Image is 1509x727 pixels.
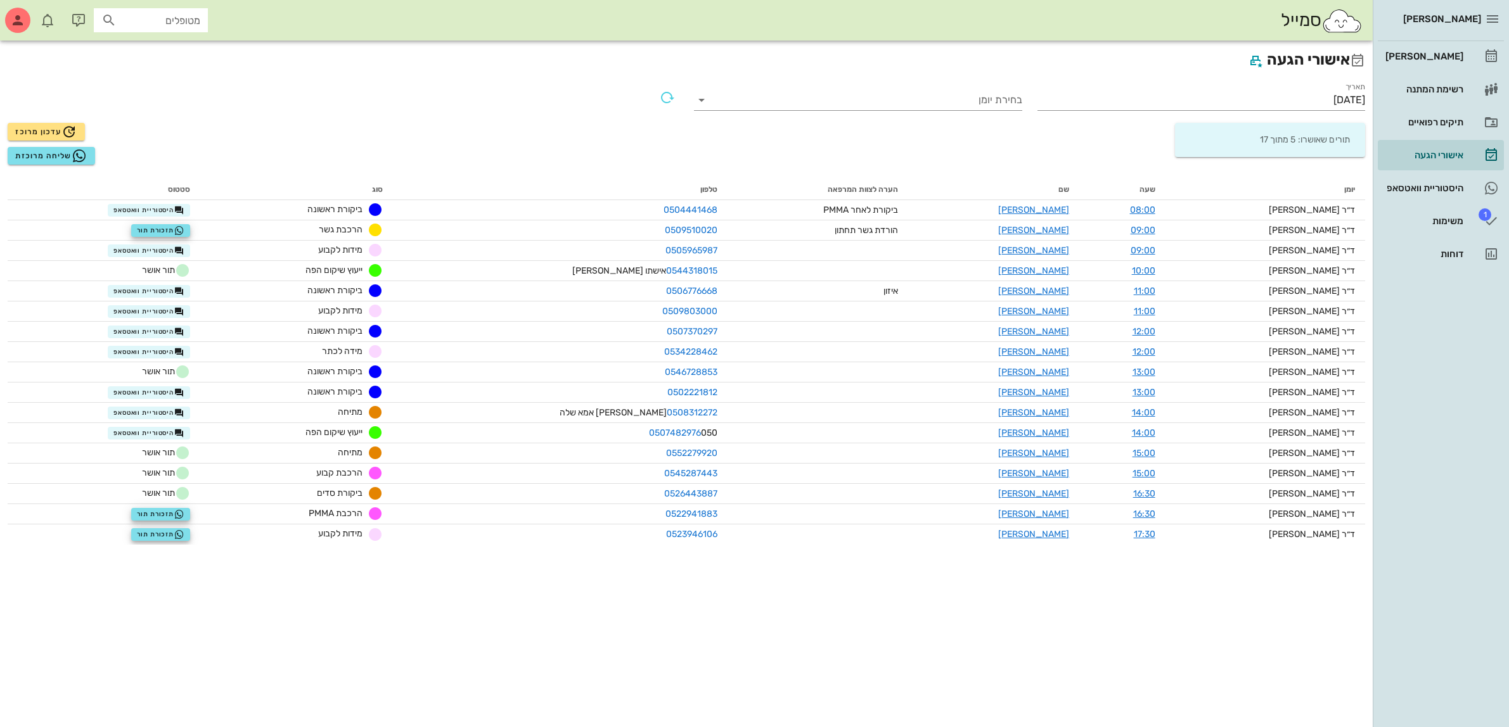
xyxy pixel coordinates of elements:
[1176,224,1355,237] div: ד״ר [PERSON_NAME]
[667,326,717,337] a: 0507370297
[113,327,184,337] span: היסטוריית וואטסאפ
[316,467,363,478] span: הרכבת קבוע
[998,265,1069,276] a: [PERSON_NAME]
[307,204,363,215] span: ביקורת ראשונה
[131,224,190,237] button: תזכורת תור
[1378,239,1504,269] a: דוחות
[108,285,190,298] button: היסטוריית וואטסאפ
[666,448,717,458] a: 0552279920
[667,407,717,418] a: 0508312272
[113,286,184,296] span: היסטוריית וואטסאפ
[1176,426,1355,439] div: ד״ר [PERSON_NAME]
[142,465,190,481] span: תור אושר
[319,224,363,235] span: הרכבת גשר
[108,346,190,358] button: היסטוריית וואטסאפ
[1383,84,1463,94] div: רשימת המתנה
[113,388,184,398] span: היסטוריית וואטסאפ
[403,406,717,419] div: [PERSON_NAME] אמא שלה
[803,224,898,237] div: הורדת גשר תחתון
[694,90,1022,110] div: בחירת יומן
[1133,367,1155,377] a: 13:00
[998,468,1069,479] a: [PERSON_NAME]
[1131,245,1155,256] a: 09:00
[113,347,184,357] span: היסטוריית וואטסאפ
[1176,507,1355,521] div: ד״ר [PERSON_NAME]
[8,180,200,200] th: סטטוס
[1132,407,1155,418] a: 14:00
[665,367,717,377] a: 0546728853
[142,486,190,501] span: תור אושר
[1383,183,1463,193] div: היסטוריית וואטסאפ
[998,286,1069,296] a: [PERSON_NAME]
[998,387,1069,398] a: [PERSON_NAME]
[1176,406,1355,419] div: ד״ר [PERSON_NAME]
[1180,123,1360,157] div: תורים שאושרו: 5 מתוך 17
[403,426,717,439] div: 050
[1176,244,1355,257] div: ד״ר [PERSON_NAME]
[403,264,717,277] div: אישתו [PERSON_NAME]
[1176,325,1355,338] div: ד״ר [PERSON_NAME]
[338,407,363,417] span: מתיחה
[665,245,717,256] a: 0505965987
[8,123,85,141] button: עדכון מרוכז
[1058,185,1069,194] span: שם
[372,185,383,194] span: סוג
[728,180,908,200] th: הערה לצוות המרפאה
[998,225,1069,236] a: [PERSON_NAME]
[998,346,1069,357] a: [PERSON_NAME]
[649,427,701,438] a: 0507482976
[1383,249,1463,259] div: דוחות
[113,246,184,256] span: היסטוריית וואטסאפ
[200,180,393,200] th: סוג
[665,225,717,236] a: 0509510020
[1176,467,1355,480] div: ד״ר [PERSON_NAME]
[137,529,184,540] span: תזכורת תור
[1344,185,1355,194] span: יומן
[662,306,717,317] a: 0509803000
[1378,107,1504,137] a: תיקים רפואיים
[998,448,1069,458] a: [PERSON_NAME]
[664,468,717,479] a: 0545287443
[1079,180,1165,200] th: שעה
[1383,216,1463,226] div: משימות
[317,488,363,498] span: ביקורת סדים
[131,508,190,521] button: תזכורת תור
[305,427,363,438] span: ייעוץ שיקום הפה
[1133,488,1155,499] a: 16:30
[665,509,717,519] a: 0522941883
[1134,529,1155,540] a: 17:30
[908,180,1079,200] th: שם
[8,48,1365,72] h2: אישורי הגעה
[108,244,190,257] button: היסטוריית וואטסאפ
[1321,8,1363,34] img: SmileCloud logo
[1134,286,1155,296] a: 11:00
[1131,225,1155,236] a: 09:00
[113,428,184,438] span: היסטוריית וואטסאפ
[318,244,363,255] span: מידות לקבוע
[1133,448,1155,458] a: 15:00
[803,203,898,217] div: ביקורת לאחר PMMA
[1176,284,1355,298] div: ד״ר [PERSON_NAME]
[1134,306,1155,317] a: 11:00
[998,488,1069,499] a: [PERSON_NAME]
[1383,117,1463,127] div: תיקים רפואיים
[142,445,190,460] span: תור אושר
[1176,365,1355,379] div: ד״ר [PERSON_NAME]
[1132,265,1155,276] a: 10:00
[828,185,898,194] span: הערה לצוות המרפאה
[113,307,184,317] span: היסטוריית וואטסאפ
[307,285,363,296] span: ביקורת ראשונה
[1378,140,1504,170] a: אישורי הגעה
[1383,51,1463,61] div: [PERSON_NAME]
[1133,326,1155,337] a: 12:00
[307,366,363,377] span: ביקורת ראשונה
[1378,173,1504,203] a: היסטוריית וואטסאפ
[309,508,363,519] span: הרכבת PMMA
[37,10,45,18] span: תג
[998,427,1069,438] a: [PERSON_NAME]
[15,148,87,163] span: שליחה מרוכזת
[803,284,898,298] div: איזון
[998,205,1069,215] a: [PERSON_NAME]
[1165,180,1365,200] th: יומן
[1281,7,1363,34] div: סמייל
